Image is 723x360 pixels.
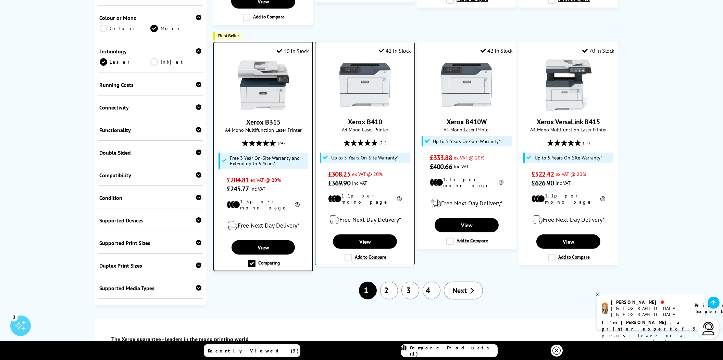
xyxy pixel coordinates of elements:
img: user-headset-light.svg [702,322,715,335]
span: Compare Products (1) [410,345,497,357]
span: Up to 5 Years On-Site Warranty* [535,155,602,160]
div: Condition [100,194,202,201]
img: Xerox VersaLink B415 [543,59,594,111]
img: amy-livechat.png [602,303,608,314]
div: Functionality [100,127,202,133]
a: 4 [423,282,440,299]
div: Duplex Print Sizes [100,262,202,269]
a: Xerox VersaLink B415 [537,117,600,126]
button: Best Seller [213,32,242,40]
a: 2 [380,282,398,299]
a: Xerox B410 [348,117,382,126]
a: Xerox B410W [441,105,493,112]
label: Add to Compare [243,14,285,21]
div: Colour or Mono [100,14,202,21]
a: Recently Viewed (5) [204,344,300,357]
li: 1.1p per mono page [430,176,503,189]
label: Add to Compare [548,254,590,261]
span: Best Seller [218,33,239,38]
a: Inkjet [150,58,201,66]
img: Xerox B410W [441,59,493,111]
div: 42 In Stock [379,47,411,54]
a: Xerox B315 [246,118,281,127]
a: Xerox B410W [447,117,487,126]
li: 1.1p per mono page [328,193,402,205]
span: £400.66 [430,162,452,171]
a: View [232,240,295,255]
div: 70 In Stock [582,47,614,54]
a: Xerox VersaLink B415 [543,105,594,112]
div: Compatibility [100,172,202,179]
span: inc VAT [352,180,367,186]
div: Connectivity [100,104,202,111]
label: Comparing [248,260,280,267]
span: Up to 5 Years On-Site Warranty* [433,139,500,144]
span: £308.25 [328,170,350,179]
div: Supported Media Types [100,285,202,292]
li: 1.3p per mono page [227,198,300,211]
span: £245.77 [227,184,249,193]
span: ex VAT @ 20% [556,171,586,177]
span: A4 Mono Multifunction Laser Printer [522,126,614,133]
div: 3 [10,313,18,321]
span: £626.90 [532,179,554,188]
span: £369.90 [328,179,350,188]
span: Free 3 Year On-Site Warranty and Extend up to 5 Years* [230,155,307,166]
span: (14) [583,136,590,149]
div: [PERSON_NAME] [611,299,686,305]
span: ex VAT @ 20% [251,177,281,183]
label: Add to Compare [345,254,386,261]
div: Running Costs [100,81,202,88]
span: inc VAT [251,185,266,192]
div: modal_delivery [522,210,614,229]
a: Xerox B315 [238,105,289,112]
p: of 8 years! Leave me a message and I'll respond ASAP [602,319,700,352]
img: Xerox B410 [339,59,391,111]
a: 3 [401,282,419,299]
label: Add to Compare [446,237,488,245]
li: 1.1p per mono page [532,193,605,205]
img: Xerox B315 [238,60,289,111]
span: £333.88 [430,153,452,162]
div: Double Sided [100,149,202,156]
a: Laser [100,58,151,66]
a: Mono [150,25,201,32]
a: Next [444,282,483,299]
div: modal_delivery [217,216,309,235]
div: [GEOGRAPHIC_DATA], [GEOGRAPHIC_DATA] [611,305,686,318]
span: Up to 5 Years On-Site Warranty* [331,155,399,160]
span: inc VAT [556,180,571,186]
h3: The Xerox guarantee - leaders in the mono printing world [112,336,612,343]
a: Compare Products (1) [401,344,498,357]
div: modal_delivery [421,194,513,213]
a: View [333,234,397,249]
div: modal_delivery [319,210,411,229]
a: View [536,234,600,249]
div: Supported Print Sizes [100,240,202,246]
div: Technology [100,48,202,55]
div: 42 In Stock [481,47,513,54]
b: I'm [PERSON_NAME], a printer expert [602,319,682,332]
a: Colour [100,25,151,32]
span: A4 Mono Laser Printer [421,126,513,133]
span: ex VAT @ 20% [454,154,484,161]
a: Xerox B410 [339,105,391,112]
span: ex VAT @ 20% [352,171,383,177]
span: £204.81 [227,176,249,184]
span: A4 Mono Laser Printer [319,126,411,133]
span: £522.42 [532,170,554,179]
div: Supported Devices [100,217,202,224]
span: inc VAT [454,163,469,170]
a: View [435,218,498,232]
div: 10 In Stock [277,48,309,54]
span: A4 Mono Multifunction Laser Printer [217,127,309,133]
span: (21) [379,136,386,149]
span: (74) [278,137,285,150]
span: Next [453,286,467,295]
span: Recently Viewed (5) [208,348,299,354]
